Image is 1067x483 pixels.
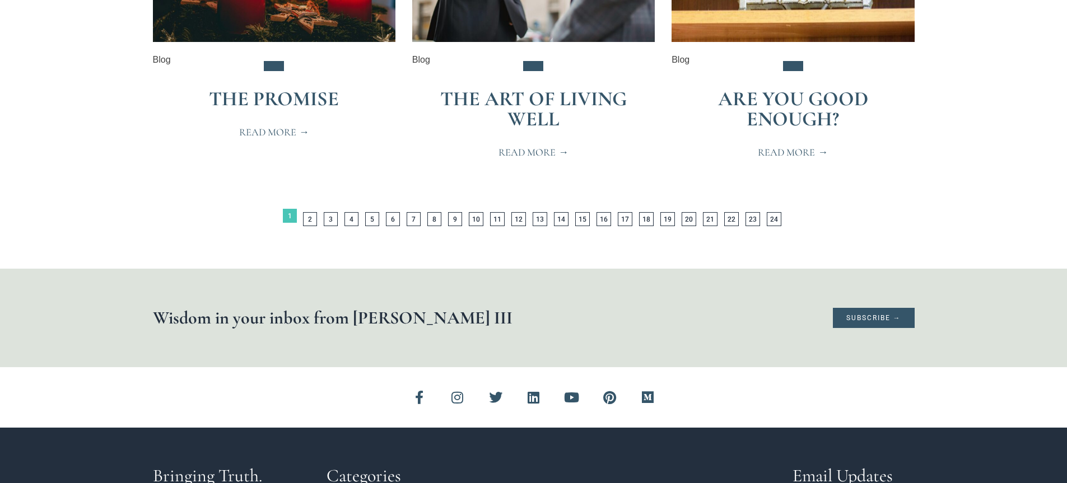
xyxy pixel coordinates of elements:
span: Read More [498,147,569,157]
a: 3 [324,212,338,226]
a: 18 [639,212,654,226]
a: The Promise [209,87,339,111]
a: Subscribe [833,308,915,328]
a: 10 [469,212,483,226]
a: 21 [703,212,717,226]
a: 4 [344,212,358,226]
a: Read More [226,120,323,144]
a: Read More [485,140,582,164]
a: The Art of Living Well [440,87,627,131]
a: 13 [533,212,547,226]
a: 22 [724,212,739,226]
span: Subscribe [846,315,901,321]
a: 20 [682,212,696,226]
a: 11 [490,212,505,226]
a: 24 [767,212,781,226]
a: 14 [554,212,569,226]
span: 1 [283,209,297,223]
span: Read More [758,147,828,157]
a: 8 [427,212,441,226]
nav: Pagination [229,175,838,229]
a: 17 [618,212,632,226]
a: 12 [511,212,526,226]
span: Read More [239,127,309,137]
a: 16 [597,212,611,226]
a: 9 [448,212,462,226]
a: 2 [303,212,317,226]
a: Are You Good Enough? [718,87,868,131]
a: 23 [745,212,760,226]
a: 7 [407,212,421,226]
a: 15 [575,212,590,226]
a: 19 [660,212,675,226]
h1: Wisdom in your inbox from [PERSON_NAME] III [153,309,683,327]
a: 6 [386,212,400,226]
a: Read More [744,140,841,164]
a: 5 [365,212,379,226]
